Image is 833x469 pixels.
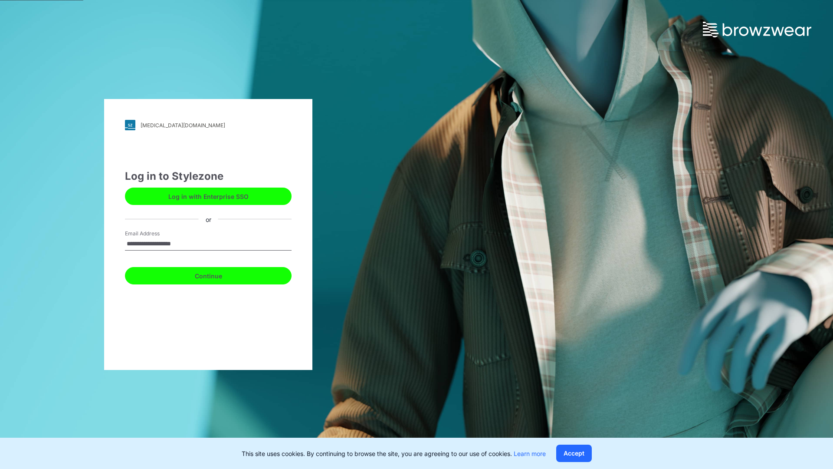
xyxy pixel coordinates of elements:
p: This site uses cookies. By continuing to browse the site, you are agreeing to our use of cookies. [242,449,546,458]
img: svg+xml;base64,PHN2ZyB3aWR0aD0iMjgiIGhlaWdodD0iMjgiIHZpZXdCb3g9IjAgMCAyOCAyOCIgZmlsbD0ibm9uZSIgeG... [125,120,135,130]
button: Log in with Enterprise SSO [125,188,292,205]
div: [MEDICAL_DATA][DOMAIN_NAME] [141,122,225,129]
label: Email Address [125,230,186,238]
a: Learn more [514,450,546,457]
div: or [199,215,218,224]
img: browzwear-logo.73288ffb.svg [703,22,811,37]
div: Log in to Stylezone [125,168,292,184]
button: Accept [556,445,592,462]
button: Continue [125,267,292,284]
a: [MEDICAL_DATA][DOMAIN_NAME] [125,120,292,130]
